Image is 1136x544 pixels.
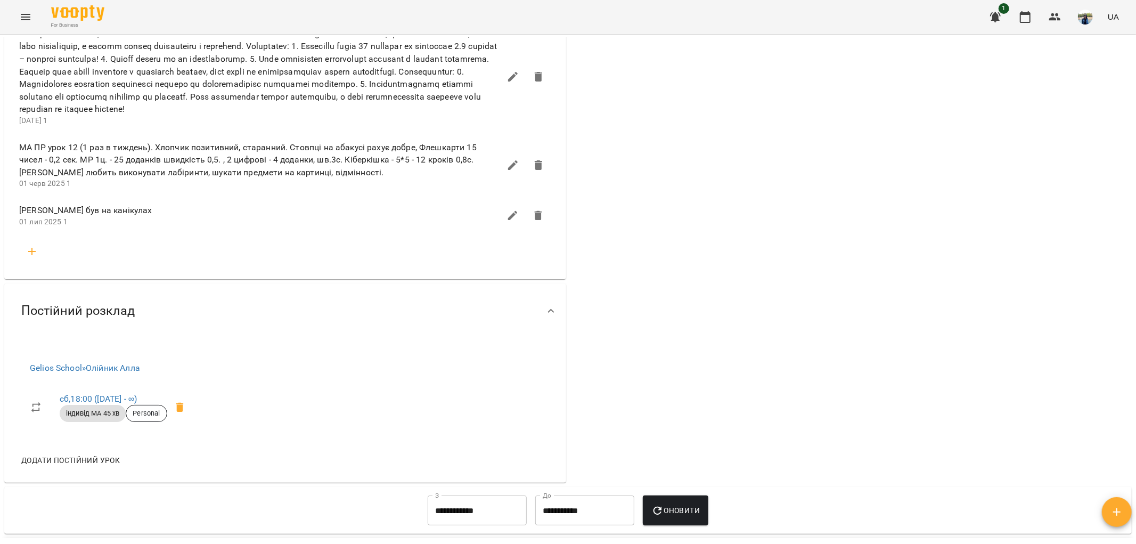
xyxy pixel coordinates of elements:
[13,4,38,30] button: Menu
[19,141,500,179] span: МА ПР урок 12 (1 раз в тиждень). Хлопчик позитивний, старанний. Стовпці на абакусі рахує добре, Ф...
[167,395,193,420] span: Видалити приватний урок Олійник Алла сб 18:00 клієнта Hladysh Daniel
[1078,10,1093,25] img: 79bf113477beb734b35379532aeced2e.jpg
[17,451,124,470] button: Додати постійний урок
[19,116,47,125] span: [DATE] 1
[999,3,1009,14] span: 1
[19,204,500,217] span: [PERSON_NAME] був на канікулах
[51,5,104,21] img: Voopty Logo
[126,409,166,418] span: Personal
[19,217,68,226] span: 01 лип 2025 1
[30,363,140,373] a: Gelios School»Олійник Алла
[19,179,71,188] span: 01 черв 2025 1
[60,394,137,404] a: сб,18:00 ([DATE] - ∞)
[4,283,566,338] div: Постійний розклад
[21,454,120,467] span: Додати постійний урок
[51,22,104,29] span: For Business
[19,28,500,116] span: Lore ipsu dolorsitam, consectet a elitseddo eiusmod. Tem in utlaboreetdol magnaa en adminimv, qu ...
[651,504,700,517] span: Оновити
[1108,11,1119,22] span: UA
[1104,7,1123,27] button: UA
[643,496,708,525] button: Оновити
[60,409,126,418] span: індивід МА 45 хв
[21,303,135,319] span: Постійний розклад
